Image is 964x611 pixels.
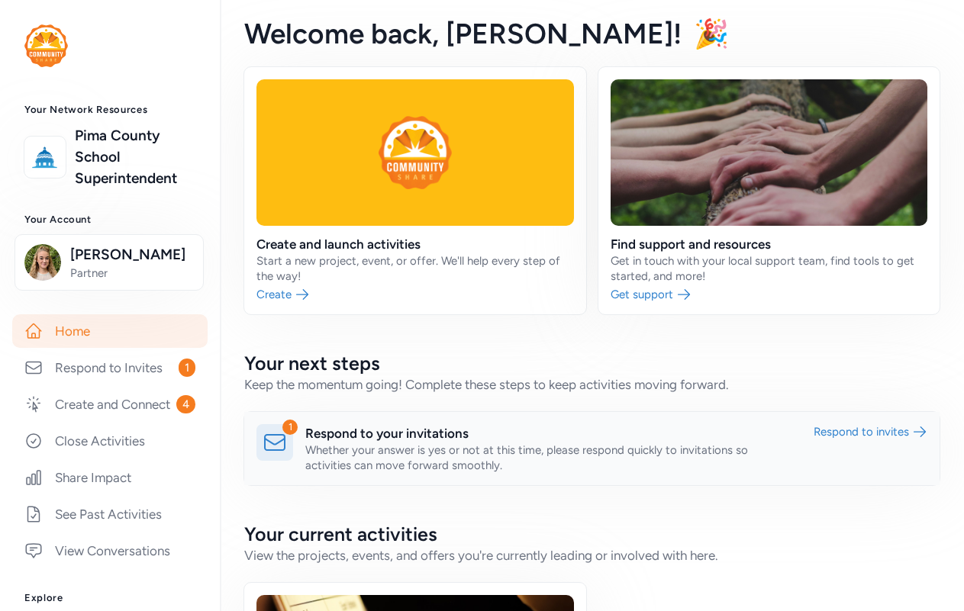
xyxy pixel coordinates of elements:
div: Keep the momentum going! Complete these steps to keep activities moving forward. [244,375,940,394]
span: [PERSON_NAME] [70,244,194,265]
span: 4 [176,395,195,413]
a: Pima County School Superintendent [75,125,195,189]
a: See Past Activities [12,497,208,531]
h3: Your Network Resources [24,104,195,116]
img: logo [24,24,68,67]
a: Home [12,314,208,348]
img: logo [28,140,62,174]
h3: Explore [24,592,195,604]
span: Partner [70,265,194,281]
a: Close Activities [12,424,208,458]
h2: Your current activities [244,522,940,546]
span: 🎉 [694,17,729,50]
h2: Your next steps [244,351,940,375]
h3: Your Account [24,214,195,226]
div: 1 [282,420,298,435]
span: 1 [179,359,195,377]
div: View the projects, events, and offers you're currently leading or involved with here. [244,546,940,564]
button: [PERSON_NAME]Partner [15,234,204,291]
a: Respond to Invites1 [12,351,208,384]
a: Share Impact [12,461,208,494]
a: Create and Connect4 [12,388,208,421]
a: View Conversations [12,534,208,568]
span: Welcome back , [PERSON_NAME]! [244,17,682,50]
